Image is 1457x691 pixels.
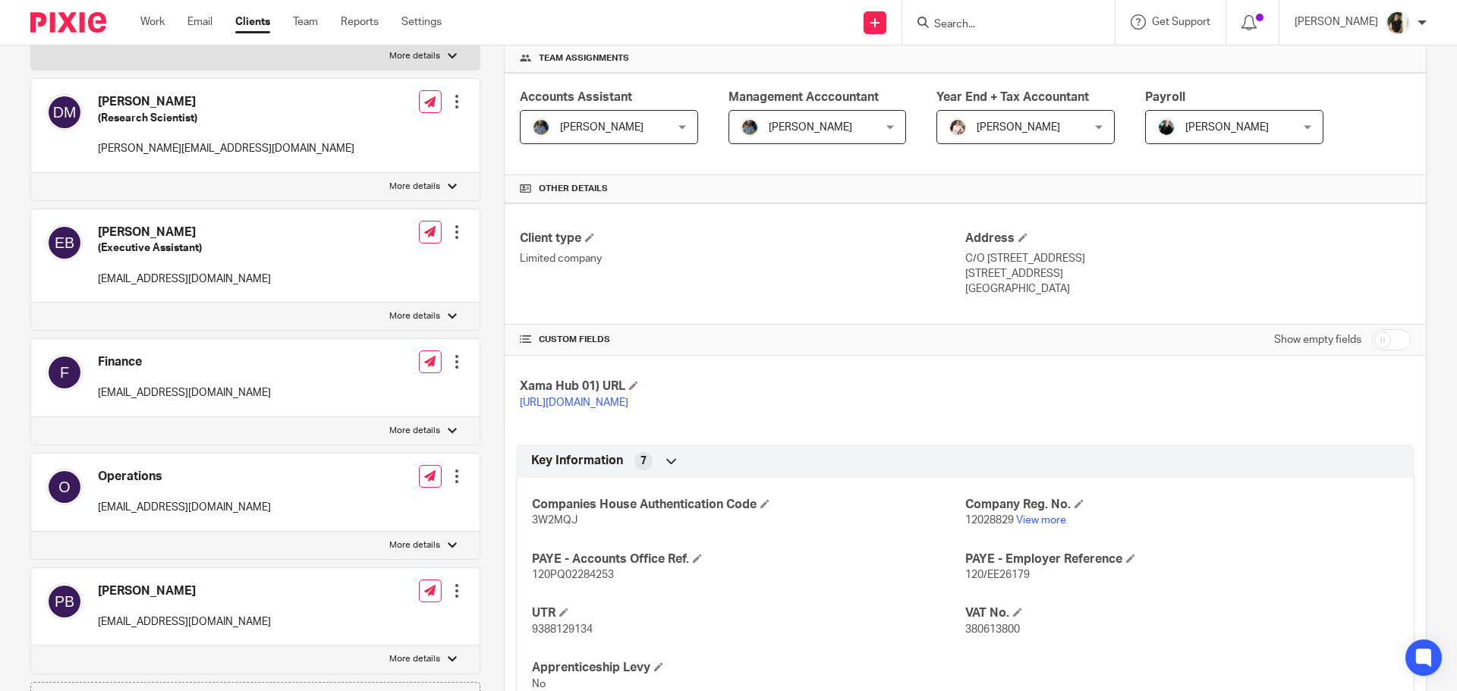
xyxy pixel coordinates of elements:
img: svg%3E [46,469,83,505]
img: svg%3E [46,225,83,261]
h4: [PERSON_NAME] [98,225,271,240]
p: [EMAIL_ADDRESS][DOMAIN_NAME] [98,272,271,287]
span: 380613800 [965,624,1020,635]
img: Jaskaran%20Singh.jpeg [741,118,759,137]
h4: UTR [532,605,965,621]
p: [STREET_ADDRESS] [965,266,1411,281]
span: 7 [640,454,647,469]
h5: (Research Scientist) [98,111,354,126]
span: [PERSON_NAME] [560,122,644,133]
p: More details [389,50,440,62]
p: More details [389,310,440,322]
p: [GEOGRAPHIC_DATA] [965,281,1411,297]
h4: PAYE - Employer Reference [965,551,1399,567]
img: svg%3E [46,354,83,391]
img: svg%3E [46,94,83,130]
h4: [PERSON_NAME] [98,94,354,110]
a: Team [293,14,318,30]
span: Other details [539,183,608,195]
span: 120PQ02284253 [532,570,614,580]
span: Team assignments [539,52,629,64]
span: Key Information [531,453,623,469]
h4: Companies House Authentication Code [532,497,965,513]
img: Jaskaran%20Singh.jpeg [532,118,550,137]
h4: [PERSON_NAME] [98,583,271,599]
h4: Xama Hub 01) URL [520,378,965,394]
h4: Apprenticeship Levy [532,660,965,676]
p: C/O [STREET_ADDRESS] [965,251,1411,266]
span: [PERSON_NAME] [769,122,852,133]
p: [PERSON_NAME][EMAIL_ADDRESS][DOMAIN_NAME] [98,141,354,156]
p: [EMAIL_ADDRESS][DOMAIN_NAME] [98,614,271,630]
a: Clients [235,14,270,30]
p: [EMAIL_ADDRESS][DOMAIN_NAME] [98,385,271,400]
label: Show empty fields [1274,332,1361,347]
p: More details [389,181,440,193]
p: Limited company [520,251,965,266]
span: Year End + Tax Accountant [936,91,1089,103]
h4: VAT No. [965,605,1399,621]
span: 120/EE26179 [965,570,1030,580]
h4: Company Reg. No. [965,497,1399,513]
a: [URL][DOMAIN_NAME] [520,397,628,408]
span: Get Support [1152,17,1210,27]
span: 9388129134 [532,624,593,635]
h4: Finance [98,354,271,370]
h4: CUSTOM FIELDS [520,334,965,346]
img: svg%3E [46,583,83,620]
img: Pixie [30,12,106,33]
span: Accounts Assistant [520,91,632,103]
h4: Operations [98,469,271,485]
span: [PERSON_NAME] [1185,122,1269,133]
a: Settings [401,14,442,30]
a: View more [1016,515,1066,526]
a: Work [140,14,165,30]
span: 12028829 [965,515,1014,526]
p: More details [389,653,440,665]
img: Janice%20Tang.jpeg [1386,11,1410,35]
span: Payroll [1145,91,1185,103]
img: nicky-partington.jpg [1157,118,1175,137]
span: 3W2MQJ [532,515,577,526]
p: [PERSON_NAME] [1295,14,1378,30]
h4: PAYE - Accounts Office Ref. [532,551,965,567]
p: [EMAIL_ADDRESS][DOMAIN_NAME] [98,500,271,515]
span: No [532,679,546,689]
input: Search [933,18,1069,32]
span: [PERSON_NAME] [977,122,1060,133]
p: More details [389,425,440,437]
a: Reports [341,14,379,30]
span: Management Acccountant [728,91,879,103]
a: Email [187,14,212,30]
p: More details [389,539,440,551]
img: Kayleigh%20Henson.jpeg [949,118,967,137]
h4: Client type [520,231,965,247]
h5: (Executive Assistant) [98,240,271,256]
h4: Address [965,231,1411,247]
